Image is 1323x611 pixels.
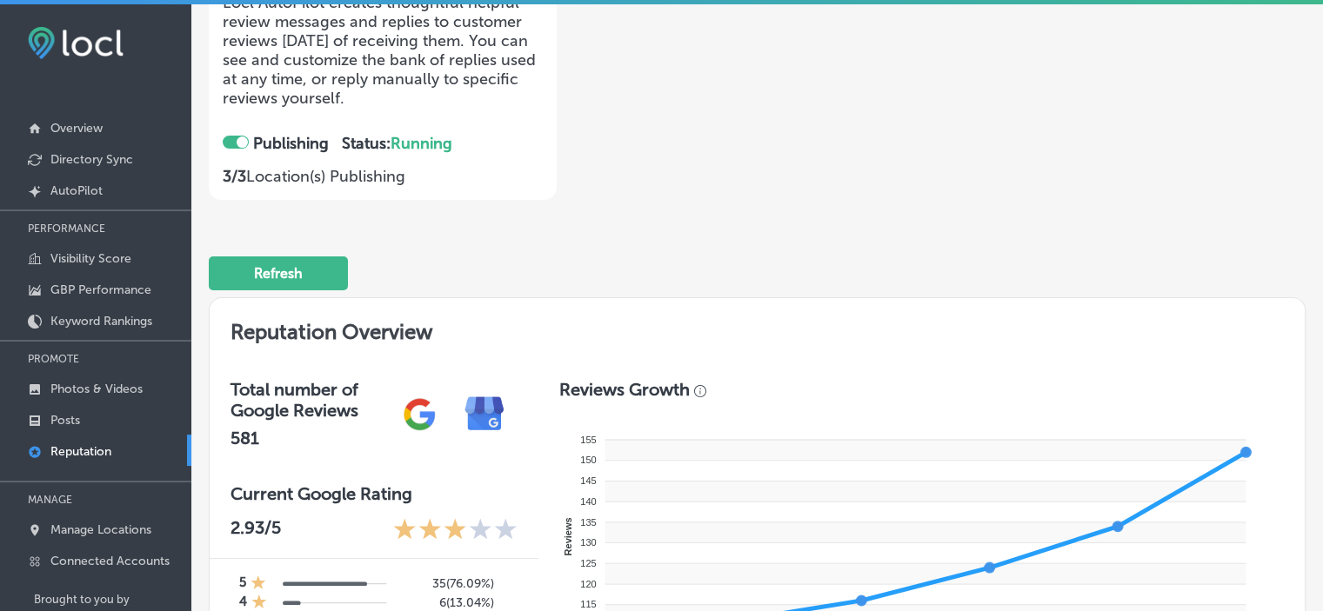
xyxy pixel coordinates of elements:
h3: Reviews Growth [559,379,690,400]
p: AutoPilot [50,183,103,198]
h3: Current Google Rating [231,483,518,504]
text: Reviews [563,517,573,555]
img: e7ababfa220611ac49bdb491a11684a6.png [452,382,518,447]
p: Visibility Score [50,251,131,266]
tspan: 115 [580,599,596,609]
strong: 3 / 3 [223,167,246,186]
p: Reputation [50,444,111,459]
p: Connected Accounts [50,554,170,568]
h5: 35 ( 76.09% ) [411,576,494,591]
tspan: 140 [580,496,596,507]
h2: Reputation Overview [210,298,1305,358]
div: 2.93 Stars [393,517,518,544]
p: 2.93 /5 [231,517,281,544]
tspan: 125 [580,558,596,568]
tspan: 120 [580,579,596,589]
h4: 5 [239,574,246,594]
p: Manage Locations [50,522,151,537]
tspan: 135 [580,516,596,527]
tspan: 145 [580,475,596,486]
p: Overview [50,121,103,136]
h2: 581 [231,428,387,448]
img: fda3e92497d09a02dc62c9cd864e3231.png [28,27,124,59]
p: Photos & Videos [50,382,143,396]
strong: Publishing [253,134,329,153]
tspan: 130 [580,537,596,548]
span: Running [391,134,452,153]
p: Directory Sync [50,152,133,167]
img: gPZS+5FD6qPJAAAAABJRU5ErkJggg== [387,382,452,447]
p: Posts [50,413,80,428]
h3: Total number of Google Reviews [231,379,387,421]
tspan: 150 [580,455,596,465]
strong: Status: [342,134,452,153]
button: Refresh [209,256,348,290]
p: GBP Performance [50,282,151,297]
tspan: 155 [580,435,596,445]
p: Location(s) Publishing [223,167,543,186]
p: Brought to you by [34,593,191,606]
p: Keyword Rankings [50,314,152,329]
h5: 6 ( 13.04% ) [411,595,494,610]
div: 1 Star [251,574,266,594]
